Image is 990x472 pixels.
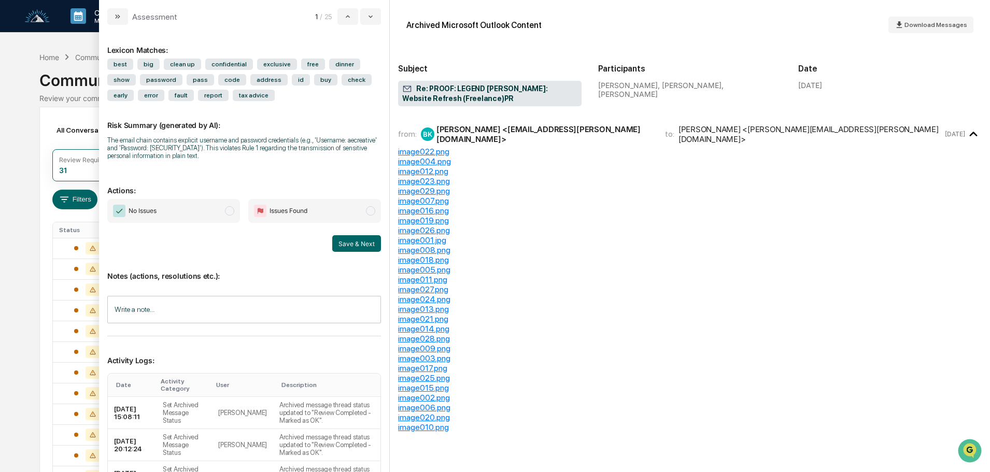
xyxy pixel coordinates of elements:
[398,166,982,176] div: image012.png
[71,126,133,145] a: 🗄️Attestations
[598,81,782,98] div: [PERSON_NAME], [PERSON_NAME], [PERSON_NAME]
[176,82,189,95] button: Start new chat
[107,33,381,54] div: Lexicon Matches:
[168,90,194,101] span: fault
[421,127,434,141] div: BK
[132,12,177,22] div: Assessment
[329,59,360,70] span: dinner
[398,304,982,314] div: image013.png
[86,17,138,24] p: Manage Tasks
[888,17,973,33] button: Download Messages
[75,132,83,140] div: 🗄️
[398,186,982,196] div: image029.png
[315,12,318,21] span: 1
[107,344,381,365] p: Activity Logs:
[39,94,950,103] div: Review your communication records across channels
[6,146,69,165] a: 🔎Data Lookup
[798,64,982,74] h2: Date
[398,334,982,344] div: image028.png
[164,59,201,70] span: clean up
[59,156,109,164] div: Review Required
[21,131,67,141] span: Preclearance
[398,245,982,255] div: image008.png
[292,74,310,85] span: id
[73,175,125,183] a: Powered byPylon
[157,429,213,461] td: Set Archived Message Status
[35,79,170,90] div: Start new chat
[314,74,337,85] span: buy
[398,324,982,334] div: image014.png
[406,20,542,30] div: Archived Microsoft Outlook Content
[398,344,982,353] div: image009.png
[107,90,134,101] span: early
[678,124,943,144] div: [PERSON_NAME] <[PERSON_NAME][EMAIL_ADDRESS][PERSON_NAME][DOMAIN_NAME]>
[39,63,950,90] div: Communications Archive
[250,74,288,85] span: address
[257,59,297,70] span: exclusive
[86,131,129,141] span: Attestations
[86,8,138,17] p: Calendar
[52,190,97,209] button: Filters
[10,151,19,160] div: 🔎
[320,12,335,21] span: / 25
[398,206,982,216] div: image016.png
[398,235,982,245] div: image001.jpg
[116,381,152,389] div: Toggle SortBy
[398,196,982,206] div: image007.png
[342,74,372,85] span: check
[301,59,325,70] span: free
[107,174,381,195] p: Actions:
[129,206,157,216] span: No Issues
[402,84,577,104] span: Re: PROOF: LEGEND [PERSON_NAME]: Website Refresh (Freelance)PR
[59,166,67,175] div: 31
[137,59,160,70] span: big
[39,53,59,62] div: Home
[75,53,159,62] div: Communications Archive
[398,393,982,403] div: image002.png
[957,438,985,466] iframe: Open customer support
[398,363,982,373] div: image017.png
[398,373,982,383] div: image025.png
[398,265,982,275] div: image005.png
[398,255,982,265] div: image018.png
[436,124,653,144] div: [PERSON_NAME] <[EMAIL_ADDRESS][PERSON_NAME][DOMAIN_NAME]>
[398,64,582,74] h2: Subject
[398,314,982,324] div: image021.png
[35,90,131,98] div: We're available if you need us!
[273,397,380,429] td: Archived message thread status updated to "Review Completed - Marked as OK".
[21,150,65,161] span: Data Lookup
[398,422,982,432] div: image010.png
[216,381,269,389] div: Toggle SortBy
[273,429,380,461] td: Archived message thread status updated to "Review Completed - Marked as OK".
[205,59,253,70] span: confidential
[52,122,131,138] div: All Conversations
[398,156,982,166] div: image004.png
[108,429,157,461] td: [DATE] 20:12:24
[398,412,982,422] div: image020.png
[218,74,246,85] span: code
[10,79,29,98] img: 1746055101610-c473b297-6a78-478c-a979-82029cc54cd1
[161,378,208,392] div: Toggle SortBy
[107,59,133,70] span: best
[904,21,967,28] span: Download Messages
[598,64,782,74] h2: Participants
[398,216,982,225] div: image019.png
[945,130,965,138] time: Wednesday, September 3, 2025 at 5:27:28 PM
[398,403,982,412] div: image006.png
[398,225,982,235] div: image026.png
[798,81,822,90] div: [DATE]
[198,90,229,101] span: report
[398,294,982,304] div: image024.png
[212,397,273,429] td: [PERSON_NAME]
[398,275,982,284] div: image011.png
[107,74,136,85] span: show
[6,126,71,145] a: 🖐️Preclearance
[107,108,381,130] p: Risk Summary (generated by AI):
[107,136,381,160] div: The email chain contains explicit username and password credentials (e.g., 'Username: aecreative'...
[157,397,213,429] td: Set Archived Message Status
[254,205,266,217] img: Flag
[398,284,982,294] div: image027.png
[113,205,125,217] img: Checkmark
